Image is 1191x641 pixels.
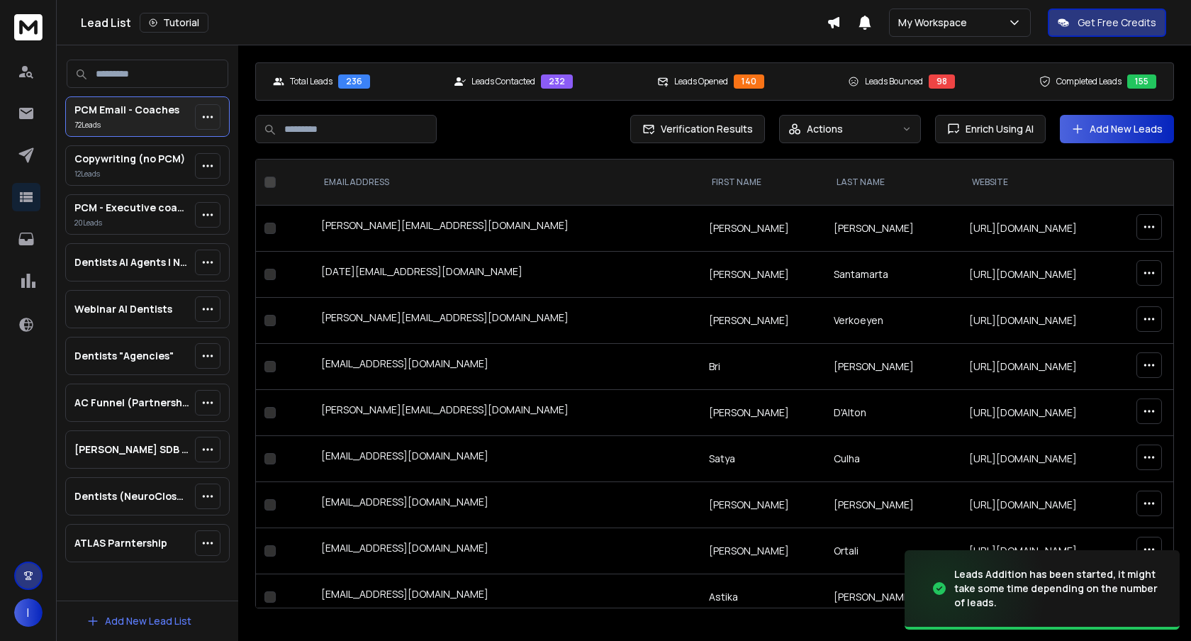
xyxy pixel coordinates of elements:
[905,547,1046,631] img: image
[825,252,960,298] td: Santamarta
[14,598,43,627] button: I
[961,298,1100,344] td: [URL][DOMAIN_NAME]
[1060,115,1174,143] button: Add New Leads
[655,122,753,136] span: Verification Results
[825,436,960,482] td: Culha
[825,206,960,252] td: [PERSON_NAME]
[700,298,826,344] td: [PERSON_NAME]
[954,567,1163,610] div: Leads Addition has been started, it might take some time depending on the number of leads.
[471,76,535,87] p: Leads Contacted
[74,349,174,363] p: Dentists "Agencies"
[961,160,1100,206] th: website
[140,13,208,33] button: Tutorial
[321,587,692,607] div: [EMAIL_ADDRESS][DOMAIN_NAME]
[898,16,973,30] p: My Workspace
[81,13,827,33] div: Lead List
[961,344,1100,390] td: [URL][DOMAIN_NAME]
[961,390,1100,436] td: [URL][DOMAIN_NAME]
[961,206,1100,252] td: [URL][DOMAIN_NAME]
[321,495,692,515] div: [EMAIL_ADDRESS][DOMAIN_NAME]
[825,574,960,620] td: [PERSON_NAME]
[700,206,826,252] td: [PERSON_NAME]
[935,115,1046,143] button: Enrich Using AI
[961,436,1100,482] td: [URL][DOMAIN_NAME]
[700,160,826,206] th: FIRST NAME
[74,302,172,316] p: Webinar AI Dentists
[321,357,692,377] div: [EMAIL_ADDRESS][DOMAIN_NAME]
[321,311,692,330] div: [PERSON_NAME][EMAIL_ADDRESS][DOMAIN_NAME]
[700,390,826,436] td: [PERSON_NAME]
[75,607,203,635] button: Add New Lead List
[1071,122,1163,136] a: Add New Leads
[1127,74,1156,89] div: 155
[321,264,692,284] div: [DATE][EMAIL_ADDRESS][DOMAIN_NAME]
[74,255,189,269] p: Dentists AI Agents | Neurocloser
[700,436,826,482] td: Satya
[674,76,728,87] p: Leads Opened
[74,201,189,215] p: PCM - Executive coaches
[313,160,700,206] th: EMAIL ADDRESS
[807,122,843,136] p: Actions
[74,169,185,179] p: 12 Lead s
[825,298,960,344] td: Verkoeyen
[1048,9,1166,37] button: Get Free Credits
[865,76,923,87] p: Leads Bounced
[700,528,826,574] td: [PERSON_NAME]
[825,160,960,206] th: LAST NAME
[321,449,692,469] div: [EMAIL_ADDRESS][DOMAIN_NAME]
[961,482,1100,528] td: [URL][DOMAIN_NAME]
[1078,16,1156,30] p: Get Free Credits
[321,218,692,238] div: [PERSON_NAME][EMAIL_ADDRESS][DOMAIN_NAME]
[74,218,189,228] p: 20 Lead s
[825,528,960,574] td: Ortali
[700,574,826,620] td: Astika
[541,74,573,89] div: 232
[961,528,1100,574] td: [URL][DOMAIN_NAME]
[825,390,960,436] td: D'Alton
[74,120,179,130] p: 72 Lead s
[74,489,189,503] p: Dentists (NeuroCloser AI Services)
[338,74,370,89] div: 236
[321,541,692,561] div: [EMAIL_ADDRESS][DOMAIN_NAME]
[700,344,826,390] td: Bri
[290,76,332,87] p: Total Leads
[825,482,960,528] td: [PERSON_NAME]
[700,482,826,528] td: [PERSON_NAME]
[74,442,189,457] p: [PERSON_NAME] SDB - Sponsorship
[74,536,167,550] p: ATLAS Parntership
[929,74,955,89] div: 98
[960,122,1034,136] span: Enrich Using AI
[1056,76,1122,87] p: Completed Leads
[74,152,185,166] p: Copywriting (no PCM)
[74,103,179,117] p: PCM Email - Coaches
[74,396,189,410] p: AC Funnel (Partnership)
[321,403,692,423] div: [PERSON_NAME][EMAIL_ADDRESS][DOMAIN_NAME]
[961,252,1100,298] td: [URL][DOMAIN_NAME]
[734,74,764,89] div: 140
[700,252,826,298] td: [PERSON_NAME]
[825,344,960,390] td: [PERSON_NAME]
[630,115,765,143] button: Verification Results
